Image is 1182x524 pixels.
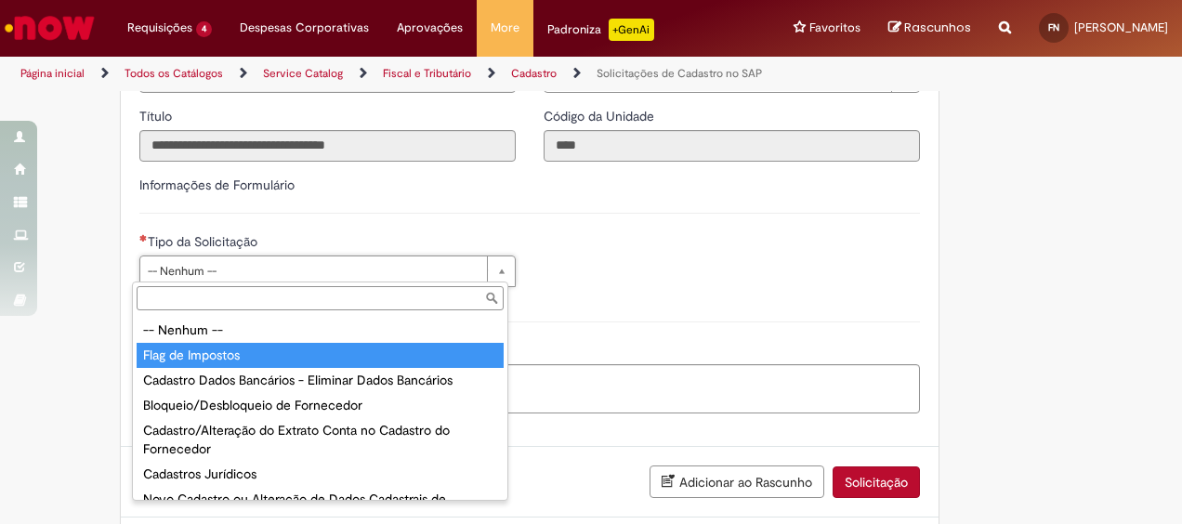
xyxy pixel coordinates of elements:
[137,368,504,393] div: Cadastro Dados Bancários - Eliminar Dados Bancários
[137,418,504,462] div: Cadastro/Alteração do Extrato Conta no Cadastro do Fornecedor
[137,343,504,368] div: Flag de Impostos
[137,462,504,487] div: Cadastros Jurídicos
[137,393,504,418] div: Bloqueio/Desbloqueio de Fornecedor
[133,314,507,500] ul: Tipo da Solicitação
[137,318,504,343] div: -- Nenhum --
